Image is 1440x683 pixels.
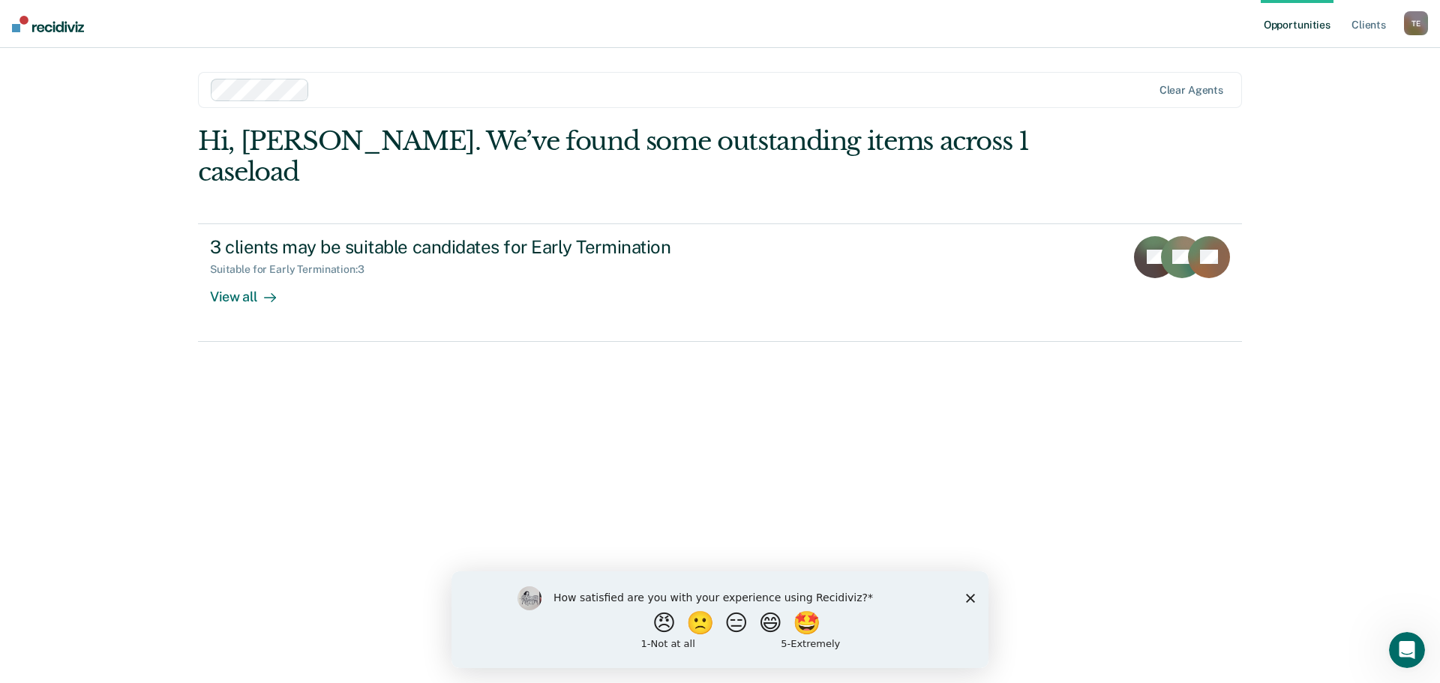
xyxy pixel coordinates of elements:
button: TE [1404,11,1428,35]
div: 3 clients may be suitable candidates for Early Termination [210,236,736,258]
img: Recidiviz [12,16,84,32]
div: T E [1404,11,1428,35]
iframe: Intercom live chat [1389,632,1425,668]
div: View all [210,276,294,305]
div: Suitable for Early Termination : 3 [210,263,376,276]
iframe: Survey by Kim from Recidiviz [451,571,988,668]
div: Hi, [PERSON_NAME]. We’ve found some outstanding items across 1 caseload [198,126,1033,187]
a: 3 clients may be suitable candidates for Early TerminationSuitable for Early Termination:3View all [198,223,1242,342]
div: Clear agents [1159,84,1223,97]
